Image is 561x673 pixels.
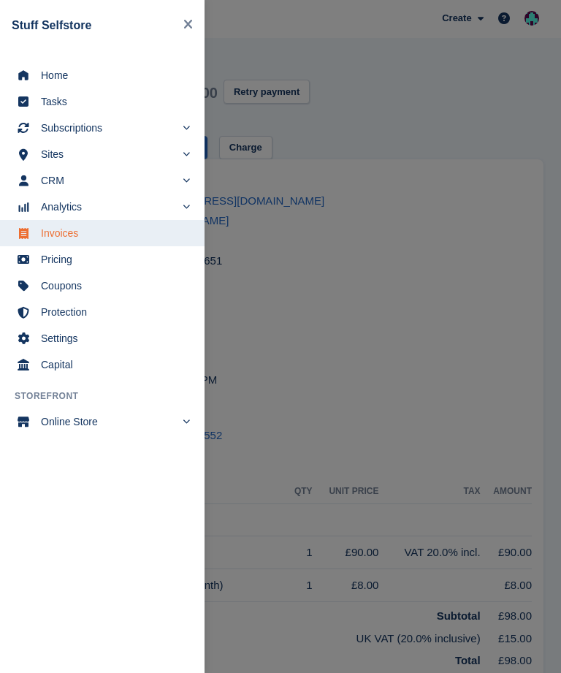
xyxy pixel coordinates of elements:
span: Capital [41,354,183,375]
span: Home [41,65,183,85]
span: CRM [41,170,175,191]
span: Analytics [41,197,175,217]
span: Pricing [41,249,183,270]
button: Close navigation [178,12,199,39]
div: Stuff Selfstore [12,17,178,34]
span: Storefront [15,389,205,403]
span: Tasks [41,91,183,112]
span: Protection [41,302,183,322]
span: Online Store [41,411,175,432]
span: Subscriptions [41,118,175,138]
span: Invoices [41,223,183,243]
span: Coupons [41,275,183,296]
span: Settings [41,328,183,349]
span: Sites [41,144,175,164]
